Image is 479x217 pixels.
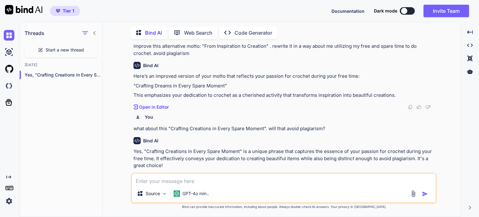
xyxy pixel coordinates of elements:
span: Start a new thread [46,47,84,53]
img: chat [4,30,14,41]
p: GPT-4o min.. [182,190,209,197]
button: premiumTier 1 [50,6,80,16]
p: improve this alternative motto: "From Inspiration to Creation" . rewrite it in a way about me uti... [133,43,435,57]
p: "Crafting Dreams in Every Spare Moment" [133,82,435,90]
p: Web Search [184,29,212,37]
img: darkCloudIdeIcon [4,81,14,91]
span: Tier 1 [63,8,74,14]
p: Bind AI [145,29,162,37]
h2: [DATE] [20,62,102,67]
p: Yes, "Crafting Creations in Every Spare Moment" is a unique phrase that captures the essence of y... [133,148,435,169]
p: Code Generator [235,29,272,37]
p: Source [146,190,160,197]
img: premium [56,9,60,13]
img: dislike [425,105,430,110]
h6: Bind AI [143,138,158,144]
h6: You [145,114,153,120]
img: Pick Models [162,191,167,196]
h6: Bind AI [143,62,158,69]
p: This emphasizes your dedication to crochet as a cherished activity that transforms inspiration in... [133,92,435,99]
h1: Threads [25,29,44,37]
p: Open in Editor [139,104,169,110]
button: Documentation [331,8,365,14]
img: settings [4,196,14,206]
img: GPT-4o mini [174,190,180,197]
img: githubLight [4,64,14,74]
span: Dark mode [374,8,397,14]
p: Here’s an improved version of your motto that reflects your passion for crochet during your free ... [133,73,435,80]
img: like [417,105,422,110]
p: Yes, "Crafting Creations in Every Spare ... [25,72,102,78]
img: attachment [410,190,417,197]
img: Bind AI [5,5,42,14]
img: copy [408,105,413,110]
button: Invite Team [423,5,469,17]
img: icon [422,191,428,197]
p: what about this "Crafting Creations in Every Spare Moment". will that avoid plagiarism? [133,125,435,132]
p: Bind can provide inaccurate information, including about people. Always double-check its answers.... [131,205,437,209]
img: ai-studio [4,47,14,57]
